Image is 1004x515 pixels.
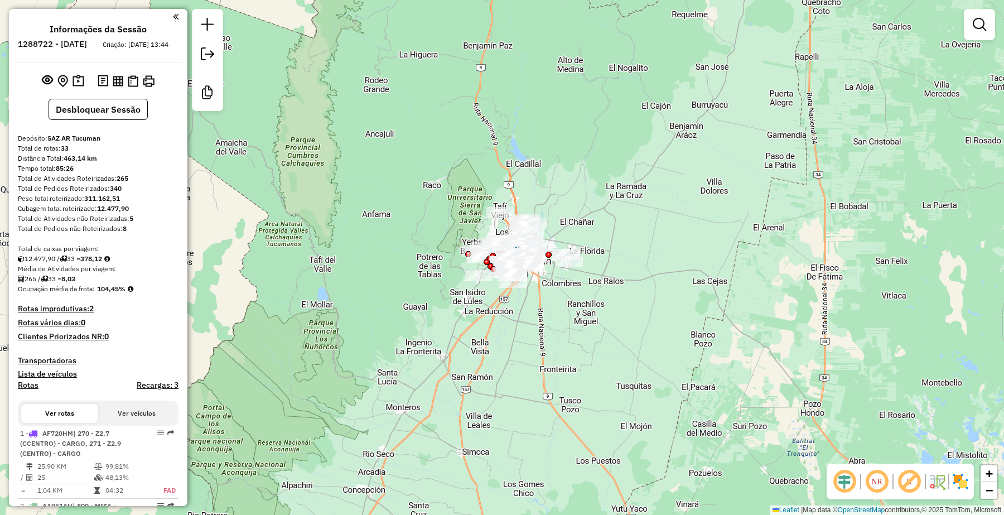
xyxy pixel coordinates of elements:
[18,143,178,153] div: Total de rotas:
[126,73,141,89] button: Visualizar Romaneio
[42,429,73,437] span: AF720HM
[60,256,67,262] i: Total de rotas
[986,483,993,497] span: −
[42,502,73,510] span: AA051AH
[20,429,121,458] span: | 270 - Z2.7 (CCENTRO) - CARGO, 271 - Z2.9 (CENTRO) - CARGO
[486,207,514,218] div: Atividade não roteirizada - VILLAGRA
[55,73,70,90] button: Centralizar mapa no depósito ou ponto de apoio
[18,194,178,204] div: Peso total roteirizado:
[37,461,94,472] td: 25,90 KM
[18,184,178,194] div: Total de Pedidos Roteirizados:
[167,502,174,509] em: Rota exportada
[61,144,69,152] strong: 33
[49,99,148,120] button: Desbloquear Sessão
[56,164,74,172] strong: 85:26
[50,24,147,35] h4: Informações da Sessão
[141,73,157,89] button: Imprimir Rotas
[37,485,94,496] td: 1,04 KM
[555,256,583,267] div: Atividade não roteirizada - Perez Hugo
[128,286,133,292] em: Média calculada utilizando a maior ocupação (%Peso ou %Cubagem) de cada rota da sessão. Rotas cro...
[129,214,133,223] strong: 5
[18,304,178,314] h4: Rotas improdutivas:
[196,43,219,68] a: Exportar sessão
[831,468,858,495] span: Ocultar deslocamento
[64,154,97,162] strong: 463,14 km
[981,482,997,499] a: Zoom out
[18,224,178,234] div: Total de Pedidos não Roteirizados:
[773,506,799,514] a: Leaflet
[117,174,128,182] strong: 265
[18,274,178,284] div: 265 / 33 =
[105,485,151,496] td: 04:32
[26,474,33,481] i: Total de Atividades
[104,256,110,262] i: Meta Caixas/viagem: 251,72 Diferença: 126,40
[110,73,126,88] button: Visualizar relatório de Roteirização
[509,246,523,261] img: UDC - Tucuman
[18,356,178,365] h4: Transportadoras
[981,465,997,482] a: Zoom in
[94,463,103,470] i: % de utilização do peso
[26,463,33,470] i: Distância Total
[89,304,94,314] strong: 2
[110,184,122,192] strong: 340
[196,13,219,38] a: Nova sessão e pesquisa
[18,332,178,341] h4: Clientes Priorizados NR:
[495,251,509,265] img: SAZ AR Tucuman
[18,153,178,163] div: Distância Total:
[167,430,174,436] em: Rota exportada
[97,285,126,293] strong: 104,45%
[105,472,151,483] td: 48,13%
[61,275,75,283] strong: 8,03
[137,381,178,390] h4: Recargas: 3
[18,276,25,282] i: Total de Atividades
[18,254,178,264] div: 12.477,90 / 33 =
[18,39,87,49] h6: 1288722 - [DATE]
[18,381,38,390] a: Rotas
[770,506,1004,515] div: Map data © contributors,© 2025 TomTom, Microsoft
[986,466,993,480] span: +
[84,194,120,203] strong: 311.162,51
[40,72,55,90] button: Exibir sessão original
[157,502,164,509] em: Opções
[123,224,127,233] strong: 8
[18,174,178,184] div: Total de Atividades Roteirizadas:
[20,429,121,458] span: 1 -
[18,214,178,224] div: Total de Atividades não Roteirizadas:
[496,250,524,261] div: Atividade não roteirizada - RONCEDO ALVARO
[98,40,173,50] div: Criação: [DATE] 13:44
[104,331,109,341] strong: 0
[157,430,164,436] em: Opções
[928,473,946,490] img: Fluxo de ruas
[18,133,178,143] div: Depósito:
[552,249,580,260] div: Atividade não roteirizada - LOPEZ SABRINA
[37,472,94,483] td: 25
[105,461,151,472] td: 99,81%
[47,134,100,142] strong: SAZ AR Tucuman
[896,468,923,495] span: Exibir rótulo
[465,270,493,281] div: Atividade não roteirizada - Cornejo Isabel Felisa
[801,506,803,514] span: |
[151,485,176,496] td: FAD
[18,264,178,274] div: Média de Atividades por viagem:
[97,204,129,213] strong: 12.477,90
[196,81,219,107] a: Criar modelo
[968,13,991,36] a: Exibir filtros
[94,474,103,481] i: % de utilização da cubagem
[18,204,178,214] div: Cubagem total roteirizado:
[95,73,110,90] button: Logs desbloquear sessão
[863,468,890,495] span: Ocultar NR
[18,256,25,262] i: Cubagem total roteirizado
[70,73,86,90] button: Painel de Sugestão
[20,485,26,496] td: =
[952,473,969,490] img: Exibir/Ocultar setores
[18,163,178,174] div: Tempo total:
[18,244,178,254] div: Total de caixas por viagem:
[18,318,178,328] h4: Rotas vários dias:
[18,369,178,379] h4: Lista de veículos
[18,285,95,293] span: Ocupação média da frota:
[20,472,26,483] td: /
[838,506,885,514] a: OpenStreetMap
[80,254,102,263] strong: 378,12
[94,487,100,494] i: Tempo total em rota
